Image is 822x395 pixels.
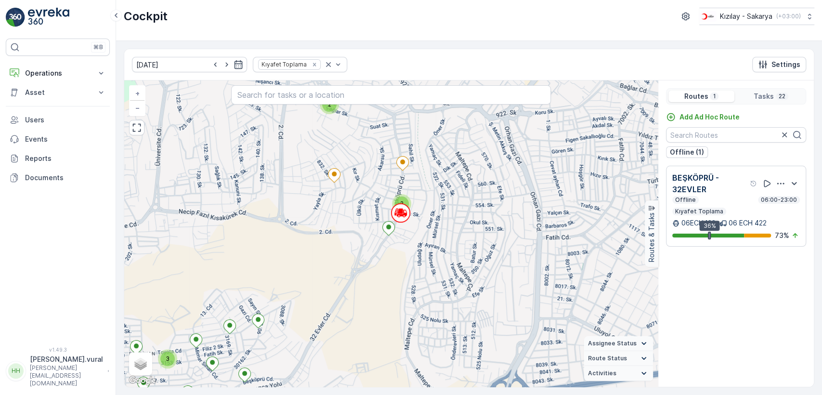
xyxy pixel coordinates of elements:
[588,340,637,347] span: Assignee Status
[25,68,91,78] p: Operations
[231,85,551,105] input: Search for tasks or a location
[400,200,404,207] span: 2
[6,355,110,387] button: HH[PERSON_NAME].vural[PERSON_NAME][EMAIL_ADDRESS][DOMAIN_NAME]
[778,92,786,100] p: 22
[712,92,717,100] p: 1
[754,92,774,101] p: Tasks
[25,154,106,163] p: Reports
[130,86,144,101] a: Zoom In
[699,8,814,25] button: Kızılay - Sakarya(+03:00)
[25,88,91,97] p: Asset
[700,221,720,231] div: 36%
[25,173,106,183] p: Documents
[666,112,740,122] a: Add Ad Hoc Route
[135,104,140,112] span: −
[30,355,103,364] p: [PERSON_NAME].vural
[681,218,716,228] p: 06ECH422
[93,43,103,51] p: ⌘B
[776,13,801,20] p: ( +03:00 )
[729,218,767,228] p: 06 ECH 422
[584,366,653,381] summary: Activities
[674,208,724,215] p: Kıyafet Toplama
[309,61,320,68] div: Remove Kıyafet Toplama
[6,83,110,102] button: Asset
[259,60,308,69] div: Kıyafet Toplama
[647,213,656,263] p: Routes & Tasks
[674,196,697,204] p: Offline
[130,101,144,115] a: Zoom Out
[6,149,110,168] a: Reports
[684,92,708,101] p: Routes
[775,231,789,240] p: 73 %
[25,134,106,144] p: Events
[166,355,170,362] span: 3
[25,115,106,125] p: Users
[6,8,25,27] img: logo
[30,364,103,387] p: [PERSON_NAME][EMAIL_ADDRESS][DOMAIN_NAME]
[588,369,616,377] span: Activities
[124,9,168,24] p: Cockpit
[392,194,411,213] div: 2
[584,336,653,351] summary: Assignee Status
[752,57,806,72] button: Settings
[8,363,24,379] div: HH
[699,11,716,22] img: k%C4%B1z%C4%B1lay_DTAvauz.png
[127,374,158,387] a: Open this area in Google Maps (opens a new window)
[771,60,800,69] p: Settings
[760,196,798,204] p: 06:00-23:00
[6,130,110,149] a: Events
[6,110,110,130] a: Users
[679,112,740,122] p: Add Ad Hoc Route
[130,353,151,374] a: Layers
[750,180,757,187] div: Help Tooltip Icon
[28,8,69,27] img: logo_light-DOdMpM7g.png
[666,127,806,143] input: Search Routes
[135,89,140,97] span: +
[672,172,748,195] p: BEŞKÖPRÜ - 32EVLER
[6,64,110,83] button: Operations
[720,12,772,21] p: Kızılay - Sakarya
[127,374,158,387] img: Google
[588,355,627,362] span: Route Status
[670,147,704,157] p: Offline (1)
[584,351,653,366] summary: Route Status
[6,168,110,187] a: Documents
[6,347,110,353] span: v 1.49.3
[132,57,247,72] input: dd/mm/yyyy
[158,349,177,369] div: 3
[666,146,708,158] button: Offline (1)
